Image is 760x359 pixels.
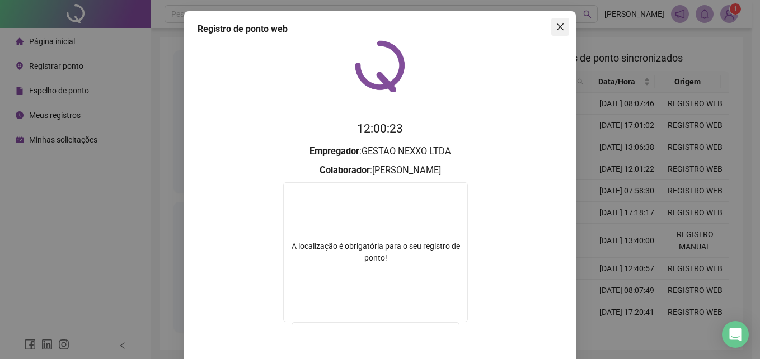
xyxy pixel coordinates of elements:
[198,144,562,159] h3: : GESTAO NEXXO LTDA
[556,22,565,31] span: close
[320,165,370,176] strong: Colaborador
[284,240,467,264] div: A localização é obrigatória para o seu registro de ponto!
[198,22,562,36] div: Registro de ponto web
[357,122,403,135] time: 12:00:23
[722,321,749,348] div: Open Intercom Messenger
[198,163,562,178] h3: : [PERSON_NAME]
[309,146,359,157] strong: Empregador
[355,40,405,92] img: QRPoint
[551,18,569,36] button: Close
